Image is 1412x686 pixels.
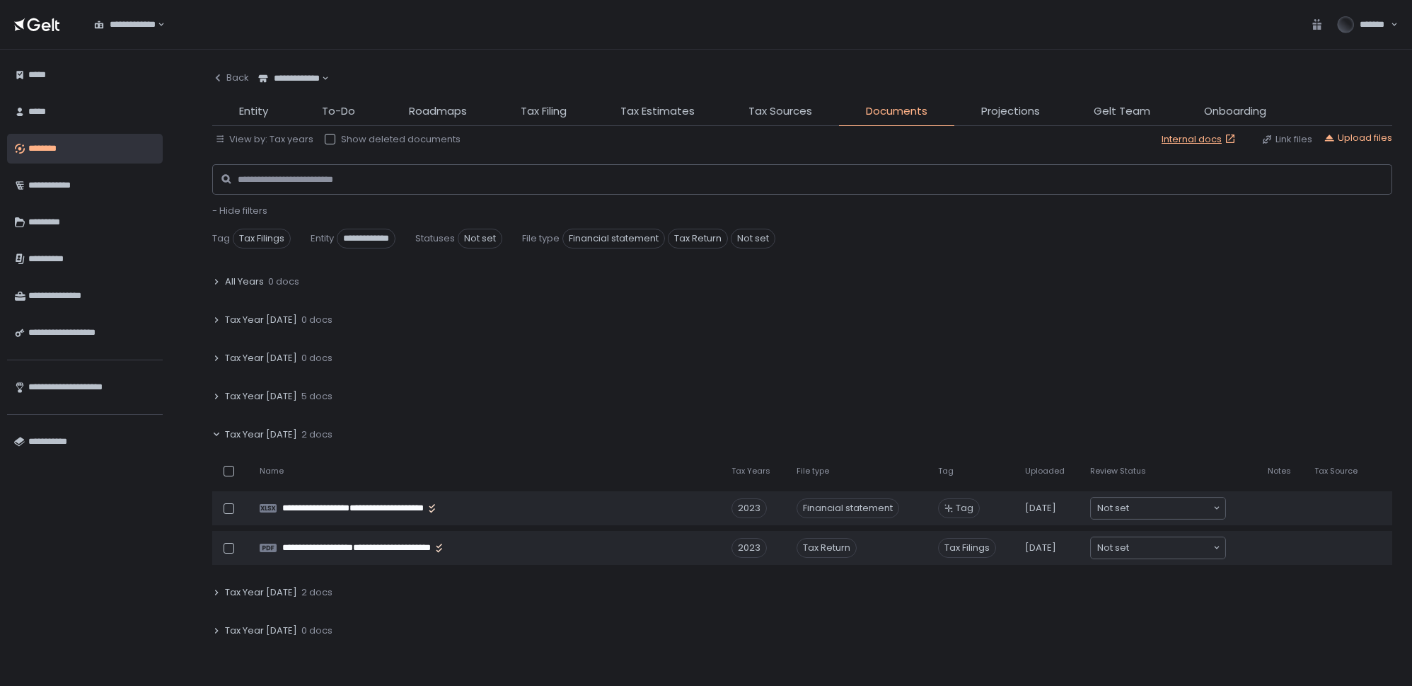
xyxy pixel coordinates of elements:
span: 2 docs [301,428,332,441]
div: Financial statement [797,498,899,518]
button: Back [212,64,249,92]
span: File type [797,466,829,476]
span: Not set [1097,501,1129,515]
div: Search for option [1091,537,1225,559]
span: Tag [956,502,973,515]
span: All Years [225,275,264,288]
span: Tag [938,466,954,476]
span: Tax Year [DATE] [225,314,297,326]
span: Entity [311,232,334,245]
span: File type [522,232,560,245]
span: 2 docs [301,586,332,599]
span: Notes [1268,466,1291,476]
input: Search for option [1129,501,1212,515]
span: Gelt Team [1094,103,1150,120]
span: Tax Filings [233,229,291,248]
span: Documents [866,103,927,120]
span: 5 docs [301,390,332,403]
span: Tax Return [668,229,728,248]
span: [DATE] [1025,542,1056,554]
span: Tax Estimates [620,103,695,120]
span: 0 docs [301,352,332,365]
button: View by: Tax years [215,133,313,146]
span: Tax Year [DATE] [225,352,297,365]
span: To-Do [322,103,355,120]
div: Search for option [1091,498,1225,519]
button: Link files [1261,133,1312,146]
a: Internal docs [1162,133,1239,146]
span: Statuses [415,232,455,245]
span: Tax Year [DATE] [225,428,297,441]
span: Review Status [1090,466,1146,476]
span: Projections [981,103,1040,120]
span: Name [260,466,284,476]
button: Upload files [1324,132,1392,144]
span: Tax Year [DATE] [225,390,297,403]
span: Tax Filing [521,103,567,120]
span: Not set [731,229,775,248]
span: Tax Years [731,466,770,476]
div: Search for option [85,10,165,40]
div: Tax Return [797,538,857,558]
input: Search for option [1129,541,1212,555]
span: Tax Year [DATE] [225,586,297,599]
span: 0 docs [301,314,332,326]
span: 0 docs [301,624,332,637]
button: - Hide filters [212,205,267,217]
span: Tax Year [DATE] [225,624,297,637]
span: Roadmaps [409,103,467,120]
span: Uploaded [1025,466,1065,476]
span: [DATE] [1025,502,1056,515]
span: Not set [458,229,502,248]
span: Not set [1097,541,1129,555]
span: Entity [239,103,268,120]
div: Search for option [249,64,329,93]
span: 0 docs [268,275,299,288]
div: 2023 [731,498,767,518]
span: Tax Source [1314,466,1358,476]
div: 2023 [731,538,767,558]
span: Tag [212,232,230,245]
span: Financial statement [562,229,665,248]
span: Onboarding [1204,103,1266,120]
span: Tax Sources [748,103,812,120]
span: Tax Filings [938,538,996,558]
div: Back [212,72,249,84]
